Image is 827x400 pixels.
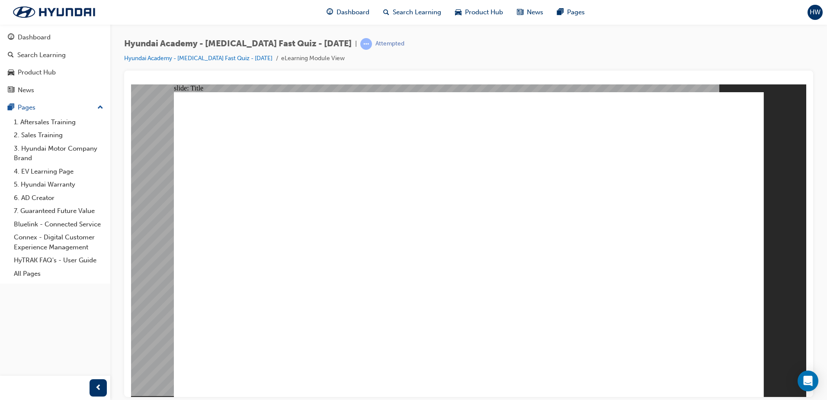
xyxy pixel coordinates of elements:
a: 3. Hyundai Motor Company Brand [10,142,107,165]
a: Hyundai Academy - [MEDICAL_DATA] Fast Quiz - [DATE] [124,55,272,62]
span: Product Hub [465,7,503,17]
span: prev-icon [95,383,102,394]
div: Product Hub [18,68,56,77]
a: 4. EV Learning Page [10,165,107,178]
span: Dashboard [337,7,369,17]
span: HW [810,7,821,17]
span: search-icon [383,7,389,18]
span: news-icon [517,7,523,18]
img: Trak [4,3,104,21]
button: Pages [3,100,107,116]
div: Open Intercom Messenger [798,371,818,391]
a: HyTRAK FAQ's - User Guide [10,254,107,267]
span: news-icon [8,87,14,94]
span: | [355,39,357,49]
a: All Pages [10,267,107,281]
a: guage-iconDashboard [320,3,376,21]
button: HW [808,5,823,20]
a: News [3,82,107,98]
span: car-icon [8,69,14,77]
a: 7. Guaranteed Future Value [10,204,107,218]
span: car-icon [455,7,462,18]
a: 1. Aftersales Training [10,116,107,129]
span: up-icon [97,102,103,113]
button: DashboardSearch LearningProduct HubNews [3,28,107,100]
div: Dashboard [18,32,51,42]
span: search-icon [8,52,14,59]
div: News [18,85,34,95]
a: Product Hub [3,65,107,81]
span: pages-icon [557,7,564,18]
li: eLearning Module View [281,54,345,64]
a: Search Learning [3,47,107,63]
a: pages-iconPages [550,3,592,21]
a: search-iconSearch Learning [376,3,448,21]
span: Hyundai Academy - [MEDICAL_DATA] Fast Quiz - [DATE] [124,39,352,49]
span: guage-icon [327,7,333,18]
a: car-iconProduct Hub [448,3,510,21]
span: guage-icon [8,34,14,42]
a: 6. AD Creator [10,191,107,205]
span: learningRecordVerb_ATTEMPT-icon [360,38,372,50]
a: Bluelink - Connected Service [10,218,107,231]
span: Search Learning [393,7,441,17]
div: Search Learning [17,50,66,60]
span: Pages [567,7,585,17]
a: 5. Hyundai Warranty [10,178,107,191]
div: Attempted [375,40,404,48]
a: 2. Sales Training [10,129,107,142]
span: News [527,7,543,17]
a: news-iconNews [510,3,550,21]
div: Pages [18,103,35,113]
a: Dashboard [3,29,107,45]
a: Connex - Digital Customer Experience Management [10,231,107,254]
span: pages-icon [8,104,14,112]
